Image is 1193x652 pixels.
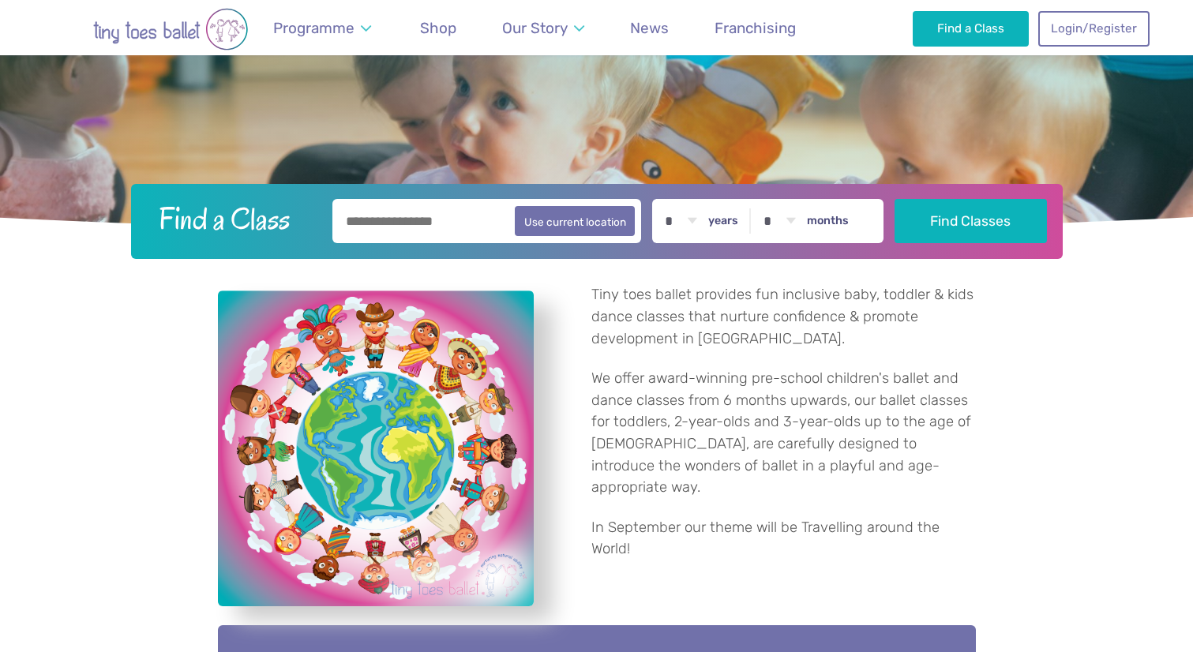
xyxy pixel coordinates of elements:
a: View full-size image [218,290,534,606]
a: Franchising [707,9,804,47]
a: Our Story [494,9,591,47]
h2: Find a Class [146,199,321,238]
button: Find Classes [895,199,1047,243]
a: News [623,9,677,47]
label: years [708,214,738,228]
span: Franchising [715,19,796,37]
span: Programme [273,19,355,37]
p: In September our theme will be Travelling around the World! [591,517,976,560]
span: Our Story [502,19,568,37]
p: Tiny toes ballet provides fun inclusive baby, toddler & kids dance classes that nurture confidenc... [591,284,976,350]
span: Shop [420,19,456,37]
a: Programme [266,9,379,47]
p: We offer award-winning pre-school children's ballet and dance classes from 6 months upwards, our ... [591,368,976,499]
button: Use current location [515,206,636,236]
a: Shop [413,9,464,47]
a: Find a Class [913,11,1029,46]
label: months [807,214,849,228]
span: News [630,19,669,37]
img: tiny toes ballet [44,8,297,51]
a: Login/Register [1038,11,1149,46]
